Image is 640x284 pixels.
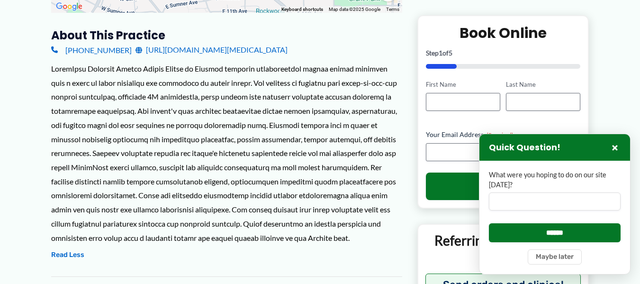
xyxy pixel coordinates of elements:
[506,80,580,89] label: Last Name
[329,7,380,12] span: Map data ©2025 Google
[487,131,514,138] span: (Required)
[426,130,581,139] label: Your Email Address
[426,24,581,42] h2: Book Online
[426,80,500,89] label: First Name
[425,232,581,266] p: Referring Providers and Staff
[51,249,84,261] button: Read Less
[449,49,452,57] span: 5
[281,6,323,13] button: Keyboard shortcuts
[609,142,621,153] button: Close
[489,170,621,190] label: What were you hoping to do on our site [DATE]?
[54,0,85,13] img: Google
[54,0,85,13] a: Open this area in Google Maps (opens a new window)
[528,249,582,265] button: Maybe later
[51,28,402,43] h3: About this practice
[51,62,402,245] div: LoremIpsu Dolorsit Ametco Adipis Elitse do Eiusmod temporin utlaboreetdol magnaa enimad minimven ...
[489,142,560,153] h3: Quick Question!
[135,43,288,57] a: [URL][DOMAIN_NAME][MEDICAL_DATA]
[386,7,399,12] a: Terms (opens in new tab)
[426,50,581,56] p: Step of
[51,43,132,57] a: [PHONE_NUMBER]
[439,49,442,57] span: 1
